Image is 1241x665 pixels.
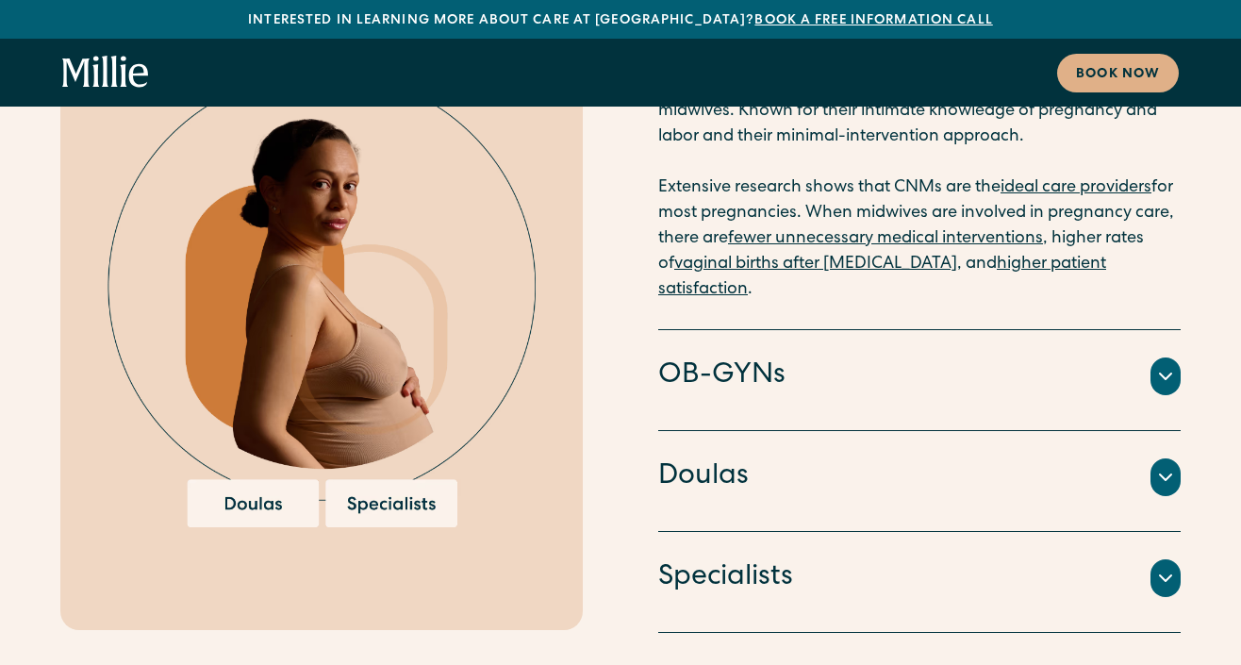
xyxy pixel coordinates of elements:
h4: Doulas [658,457,749,497]
a: home [62,56,149,90]
a: higher patient satisfaction [658,256,1106,298]
div: Book now [1076,65,1160,85]
img: Pregnant woman surrounded by options for maternity care providers, including midwives, OB-GYNs, d... [108,54,536,526]
a: ideal care providers [1001,179,1151,196]
a: vaginal births after [MEDICAL_DATA] [674,256,957,273]
a: Book now [1057,54,1179,92]
a: Book a free information call [754,14,992,27]
a: fewer unnecessary medical interventions [728,230,1043,247]
p: The primary clinicians for gynecology and maternity at [GEOGRAPHIC_DATA], with OB-GYNs co-managin... [658,23,1181,303]
h4: OB-GYNs [658,357,786,396]
h4: Specialists [658,558,793,598]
